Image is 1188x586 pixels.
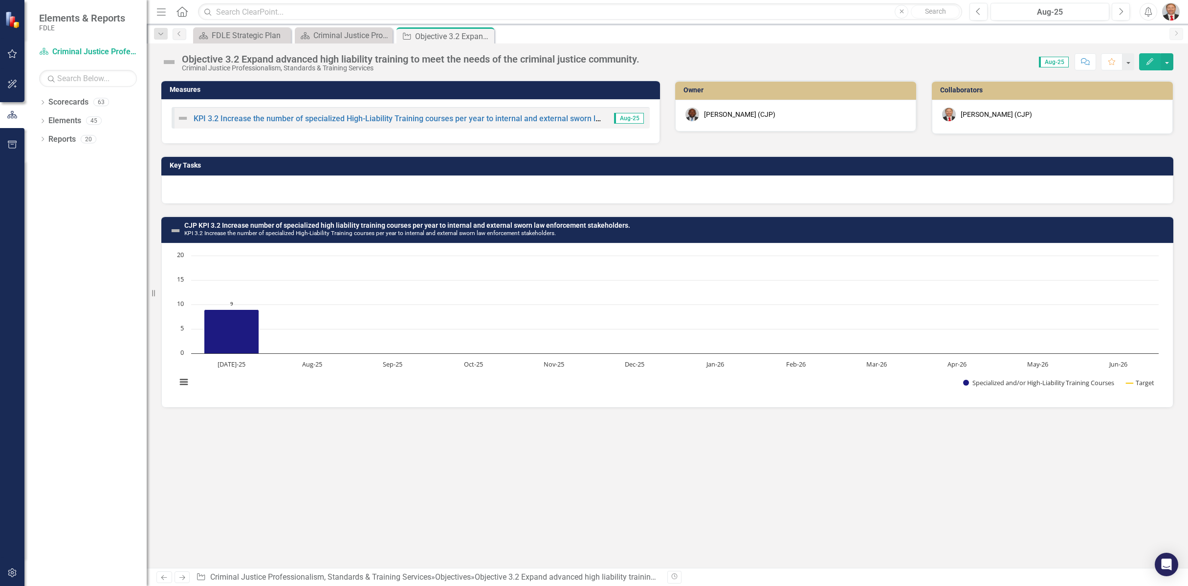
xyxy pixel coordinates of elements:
[994,6,1106,18] div: Aug-25
[196,29,288,42] a: FDLE Strategic Plan
[683,87,911,94] h3: Owner
[48,115,81,127] a: Elements
[196,572,660,583] div: » »
[475,572,837,582] div: Objective 3.2 Expand advanced high liability training to meet the needs of the criminal justice c...
[302,360,322,369] text: Aug-25
[182,54,639,65] div: Objective 3.2 Expand advanced high liability training to meet the needs of the criminal justice c...
[172,251,1164,397] svg: Interactive chart
[39,70,137,87] input: Search Below...
[685,108,699,121] img: Chad Brown
[990,3,1109,21] button: Aug-25
[177,250,184,259] text: 20
[313,29,390,42] div: Criminal Justice Professionalism, Standards & Training Services Landing Page
[172,251,1163,397] div: Chart. Highcharts interactive chart.
[925,7,946,15] span: Search
[180,348,184,357] text: 0
[86,117,102,125] div: 45
[704,109,775,119] div: [PERSON_NAME] (CJP)
[1108,360,1127,369] text: Jun-26
[81,135,96,143] div: 20
[947,360,967,369] text: Apr-26
[942,108,956,121] img: Brett Kirkland
[1039,57,1069,67] span: Aug-25
[93,98,109,107] div: 63
[177,375,191,389] button: View chart menu, Chart
[911,5,960,19] button: Search
[177,112,189,124] img: Not Defined
[184,230,556,237] small: KPI 3.2 Increase the number of specialized High-Liability Training courses per year to internal a...
[544,360,564,369] text: Nov-25
[48,97,88,108] a: Scorecards
[210,572,431,582] a: Criminal Justice Professionalism, Standards & Training Services
[625,360,644,369] text: Dec-25
[297,29,390,42] a: Criminal Justice Professionalism, Standards & Training Services Landing Page
[961,109,1032,119] div: [PERSON_NAME] (CJP)
[194,114,703,123] a: KPI 3.2 Increase the number of specialized High-Liability Training courses per year to internal a...
[182,65,639,72] div: Criminal Justice Professionalism, Standards & Training Services
[180,324,184,332] text: 5
[39,24,125,32] small: FDLE
[177,275,184,283] text: 15
[963,378,1116,387] button: Show Specialized and/or High-Liability Training Courses
[1027,360,1048,369] text: May-26
[415,30,492,43] div: Objective 3.2 Expand advanced high liability training to meet the needs of the criminal justice c...
[786,360,806,369] text: Feb-26
[212,29,288,42] div: FDLE Strategic Plan
[464,360,483,369] text: Oct-25
[614,113,644,124] span: Aug-25
[161,54,177,70] img: Not Defined
[705,360,724,369] text: Jan-26
[170,225,181,237] img: Not Defined
[1155,553,1178,576] div: Open Intercom Messenger
[383,360,402,369] text: Sep-25
[170,86,655,93] h3: Measures
[435,572,471,582] a: Objectives
[866,360,887,369] text: Mar-26
[1126,378,1154,387] button: Show Target
[170,162,1168,169] h3: Key Tasks
[198,3,962,21] input: Search ClearPoint...
[39,12,125,24] span: Elements & Reports
[48,134,76,145] a: Reports
[39,46,137,58] a: Criminal Justice Professionalism, Standards & Training Services
[177,299,184,308] text: 10
[204,309,259,353] path: Jul-25, 9. Specialized and/or High-Liability Training Courses.
[230,300,233,307] text: 9
[940,87,1168,94] h3: Collaborators
[218,360,245,369] text: [DATE]-25
[1162,3,1180,21] img: Brett Kirkland
[184,221,630,229] a: CJP KPI 3.2 Increase number of specialized high liability training courses per year to internal a...
[5,11,22,28] img: ClearPoint Strategy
